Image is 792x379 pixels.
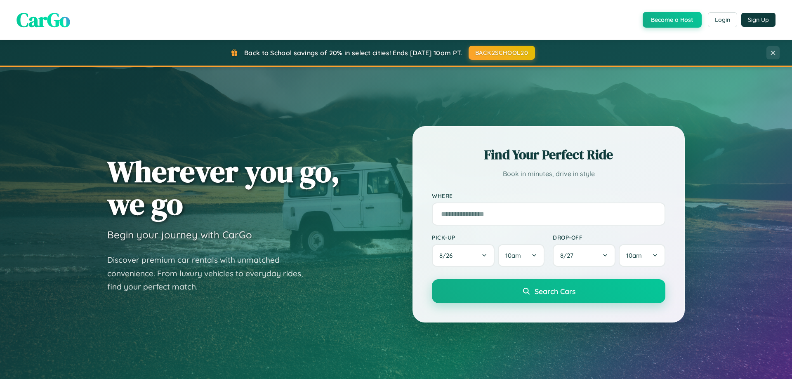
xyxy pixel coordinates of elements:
label: Drop-off [553,234,665,241]
label: Pick-up [432,234,544,241]
span: 10am [505,252,521,259]
button: Become a Host [643,12,702,28]
label: Where [432,192,665,199]
span: 10am [626,252,642,259]
button: BACK2SCHOOL20 [469,46,535,60]
span: CarGo [16,6,70,33]
span: 8 / 26 [439,252,457,259]
button: 8/26 [432,244,495,267]
h2: Find Your Perfect Ride [432,146,665,164]
p: Discover premium car rentals with unmatched convenience. From luxury vehicles to everyday rides, ... [107,253,313,294]
p: Book in minutes, drive in style [432,168,665,180]
button: 10am [619,244,665,267]
button: Search Cars [432,279,665,303]
span: 8 / 27 [560,252,577,259]
button: Login [708,12,737,27]
h1: Wherever you go, we go [107,155,340,220]
h3: Begin your journey with CarGo [107,228,252,241]
span: Search Cars [535,287,575,296]
button: Sign Up [741,13,775,27]
button: 10am [498,244,544,267]
span: Back to School savings of 20% in select cities! Ends [DATE] 10am PT. [244,49,462,57]
button: 8/27 [553,244,615,267]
